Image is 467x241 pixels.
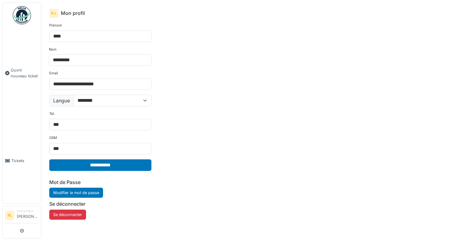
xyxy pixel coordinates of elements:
li: RL [5,211,14,220]
span: Tickets [11,158,39,164]
label: Prénom [49,23,62,28]
h6: Mot de Passe [49,179,151,185]
div: Demandeur [17,209,39,213]
label: GSM [49,135,57,140]
label: Tél. [49,111,55,116]
div: R L [49,9,58,18]
a: Modifier le mot de passe [49,188,103,198]
label: Email [49,71,58,76]
span: Ouvrir nouveau ticket [11,67,39,79]
button: Se déconnecter [49,210,86,220]
label: Nom [49,47,57,52]
img: Badge_color-CXgf-gQk.svg [13,6,31,24]
a: Ouvrir nouveau ticket [3,28,41,119]
label: Langue [49,95,74,106]
h6: Mon profil [61,10,85,16]
li: [PERSON_NAME] [17,209,39,222]
a: RL Demandeur[PERSON_NAME] [5,209,39,223]
h6: Se déconnecter [49,201,151,207]
a: Tickets [3,119,41,204]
